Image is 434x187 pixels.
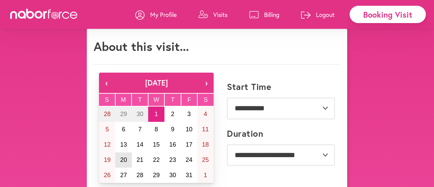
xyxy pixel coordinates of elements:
[171,126,174,133] abbr: October 9, 2025
[202,156,209,163] abbr: October 25, 2025
[204,96,208,103] abbr: Saturday
[316,11,335,19] p: Logout
[99,122,115,137] button: October 5, 2025
[171,96,175,103] abbr: Thursday
[114,73,199,93] button: [DATE]
[120,141,127,148] abbr: October 13, 2025
[138,96,142,103] abbr: Tuesday
[197,137,214,152] button: October 18, 2025
[137,156,143,163] abbr: October 21, 2025
[181,137,197,152] button: October 17, 2025
[181,122,197,137] button: October 10, 2025
[197,168,214,183] button: November 1, 2025
[169,156,176,163] abbr: October 23, 2025
[153,172,160,179] abbr: October 29, 2025
[148,122,164,137] button: October 8, 2025
[121,96,126,103] abbr: Monday
[186,172,193,179] abbr: October 31, 2025
[204,172,207,179] abbr: November 1, 2025
[115,107,132,122] button: September 29, 2025
[164,152,181,168] button: October 23, 2025
[153,156,160,163] abbr: October 22, 2025
[169,172,176,179] abbr: October 30, 2025
[105,96,109,103] abbr: Sunday
[137,111,143,117] abbr: September 30, 2025
[181,152,197,168] button: October 24, 2025
[120,111,127,117] abbr: September 29, 2025
[135,4,177,25] a: My Profile
[153,141,160,148] abbr: October 15, 2025
[164,122,181,137] button: October 9, 2025
[122,126,125,133] abbr: October 6, 2025
[150,11,177,19] p: My Profile
[186,156,193,163] abbr: October 24, 2025
[188,96,191,103] abbr: Friday
[155,126,158,133] abbr: October 8, 2025
[115,122,132,137] button: October 6, 2025
[164,168,181,183] button: October 30, 2025
[104,172,111,179] abbr: October 26, 2025
[227,128,263,139] label: Duration
[249,4,279,25] a: Billing
[104,141,111,148] abbr: October 12, 2025
[188,111,191,117] abbr: October 3, 2025
[132,168,148,183] button: October 28, 2025
[137,172,143,179] abbr: October 28, 2025
[120,172,127,179] abbr: October 27, 2025
[148,137,164,152] button: October 15, 2025
[148,168,164,183] button: October 29, 2025
[197,122,214,137] button: October 11, 2025
[164,107,181,122] button: October 2, 2025
[132,107,148,122] button: September 30, 2025
[137,141,143,148] abbr: October 14, 2025
[120,156,127,163] abbr: October 20, 2025
[264,11,279,19] p: Billing
[138,126,142,133] abbr: October 7, 2025
[115,152,132,168] button: October 20, 2025
[99,152,115,168] button: October 19, 2025
[171,111,174,117] abbr: October 2, 2025
[197,152,214,168] button: October 25, 2025
[132,152,148,168] button: October 21, 2025
[181,168,197,183] button: October 31, 2025
[132,137,148,152] button: October 14, 2025
[94,39,189,54] h1: About this visit...
[104,156,111,163] abbr: October 19, 2025
[132,122,148,137] button: October 7, 2025
[204,111,207,117] abbr: October 4, 2025
[197,107,214,122] button: October 4, 2025
[198,4,228,25] a: Visits
[213,11,228,19] p: Visits
[202,141,209,148] abbr: October 18, 2025
[199,73,214,93] button: ›
[181,107,197,122] button: October 3, 2025
[104,111,111,117] abbr: September 28, 2025
[99,137,115,152] button: October 12, 2025
[186,126,193,133] abbr: October 10, 2025
[301,4,335,25] a: Logout
[169,141,176,148] abbr: October 16, 2025
[99,168,115,183] button: October 26, 2025
[115,168,132,183] button: October 27, 2025
[227,81,271,92] label: Start Time
[148,107,164,122] button: October 1, 2025
[99,107,115,122] button: September 28, 2025
[350,6,426,23] div: Booking Visit
[115,137,132,152] button: October 13, 2025
[105,126,109,133] abbr: October 5, 2025
[164,137,181,152] button: October 16, 2025
[202,126,209,133] abbr: October 11, 2025
[154,96,159,103] abbr: Wednesday
[155,111,158,117] abbr: October 1, 2025
[148,152,164,168] button: October 22, 2025
[99,73,114,93] button: ‹
[186,141,193,148] abbr: October 17, 2025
